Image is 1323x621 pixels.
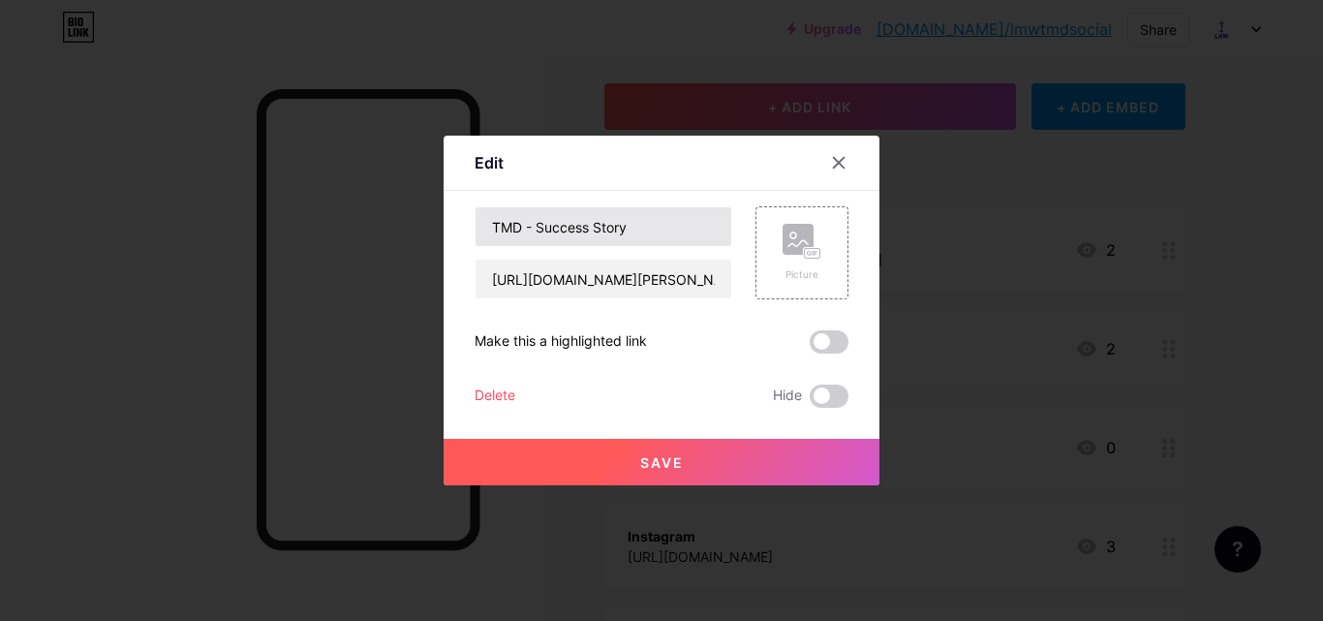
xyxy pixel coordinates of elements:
div: Delete [475,385,515,408]
input: Title [476,207,731,246]
span: Save [640,454,684,471]
input: URL [476,260,731,298]
div: Picture [783,267,821,282]
div: Edit [475,151,504,174]
div: Make this a highlighted link [475,330,647,354]
span: Hide [773,385,802,408]
button: Save [444,439,879,485]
